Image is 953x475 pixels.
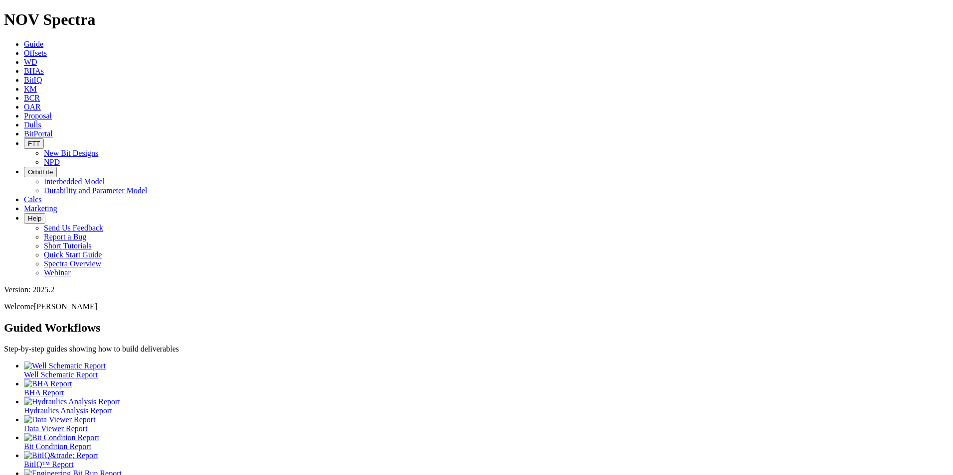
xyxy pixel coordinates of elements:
[4,345,949,354] p: Step-by-step guides showing how to build deliverables
[44,149,98,157] a: New Bit Designs
[24,195,42,204] a: Calcs
[44,224,103,232] a: Send Us Feedback
[44,250,102,259] a: Quick Start Guide
[24,58,37,66] a: WD
[24,120,41,129] a: Dulls
[34,302,97,311] span: [PERSON_NAME]
[24,129,53,138] a: BitPortal
[44,233,86,241] a: Report a Bug
[24,415,96,424] img: Data Viewer Report
[44,241,92,250] a: Short Tutorials
[24,379,72,388] img: BHA Report
[4,302,949,311] p: Welcome
[24,103,41,111] a: OAR
[24,85,37,93] a: KM
[24,424,88,433] span: Data Viewer Report
[24,397,949,415] a: Hydraulics Analysis Report Hydraulics Analysis Report
[24,433,949,451] a: Bit Condition Report Bit Condition Report
[4,321,949,335] h2: Guided Workflows
[24,433,99,442] img: Bit Condition Report
[28,215,41,222] span: Help
[44,177,105,186] a: Interbedded Model
[28,168,53,176] span: OrbitLite
[24,442,91,451] span: Bit Condition Report
[24,40,43,48] a: Guide
[24,361,106,370] img: Well Schematic Report
[24,67,44,75] a: BHAs
[24,460,74,469] span: BitIQ™ Report
[24,406,112,415] span: Hydraulics Analysis Report
[24,167,57,177] button: OrbitLite
[44,158,60,166] a: NPD
[44,259,101,268] a: Spectra Overview
[24,49,47,57] a: Offsets
[24,451,949,469] a: BitIQ&trade; Report BitIQ™ Report
[24,415,949,433] a: Data Viewer Report Data Viewer Report
[24,76,42,84] a: BitIQ
[24,361,949,379] a: Well Schematic Report Well Schematic Report
[4,285,949,294] div: Version: 2025.2
[44,268,71,277] a: Webinar
[24,138,44,149] button: FTT
[24,204,57,213] a: Marketing
[44,186,148,195] a: Durability and Parameter Model
[28,140,40,147] span: FTT
[24,388,64,397] span: BHA Report
[24,112,52,120] a: Proposal
[24,94,40,102] a: BCR
[24,379,949,397] a: BHA Report BHA Report
[24,213,45,224] button: Help
[24,397,120,406] img: Hydraulics Analysis Report
[4,10,949,29] h1: NOV Spectra
[24,451,98,460] img: BitIQ&trade; Report
[24,370,98,379] span: Well Schematic Report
